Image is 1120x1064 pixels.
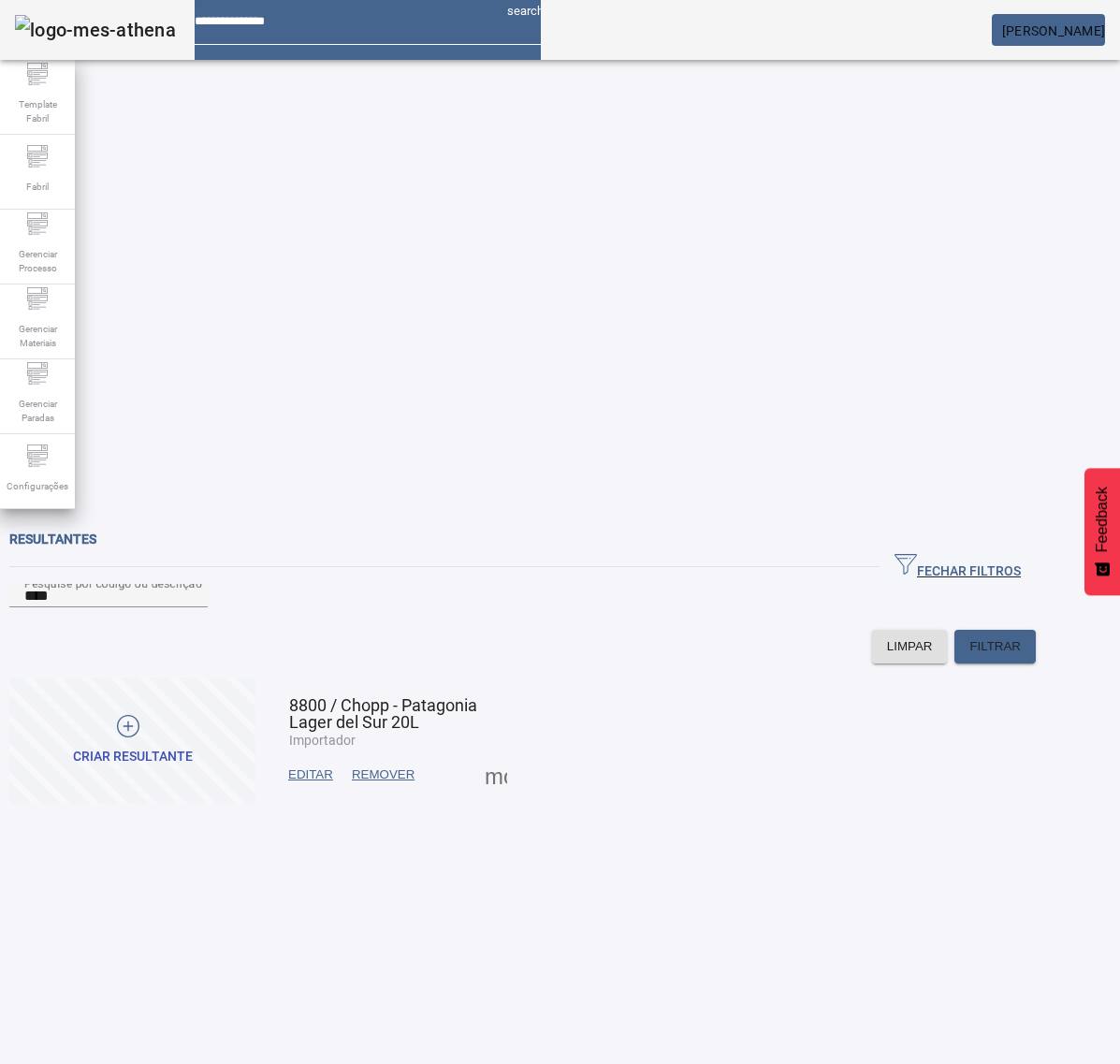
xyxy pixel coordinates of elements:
button: Feedback - Mostrar pesquisa [1084,468,1120,595]
span: FECHAR FILTROS [895,553,1021,581]
span: REMOVER [352,765,415,784]
span: Template Fabril [9,92,65,131]
span: Gerenciar Paradas [9,391,65,430]
span: Gerenciar Materiais [9,316,65,356]
button: LIMPAR [872,630,948,663]
button: Mais [479,758,513,792]
span: LIMPAR [887,637,933,656]
button: FECHAR FILTROS [880,550,1036,584]
button: FILTRAR [954,630,1036,663]
span: Configurações [1,474,74,499]
span: Resultantes [9,532,96,547]
img: logo-mes-athena [15,15,176,45]
button: CRIAR RESULTANTE [9,678,255,804]
mat-label: Pesquise por código ou descrição [24,576,202,590]
span: EDITAR [288,765,333,784]
span: Gerenciar Processo [9,241,65,281]
span: FILTRAR [969,637,1021,656]
span: 8800 / Chopp - Patagonia Lager del Sur 20L [289,695,477,732]
span: [PERSON_NAME] [1002,23,1105,38]
div: CRIAR RESULTANTE [73,748,193,766]
span: Fabril [21,174,54,199]
button: REMOVER [342,758,424,792]
button: EDITAR [279,758,342,792]
span: Feedback [1094,487,1111,552]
